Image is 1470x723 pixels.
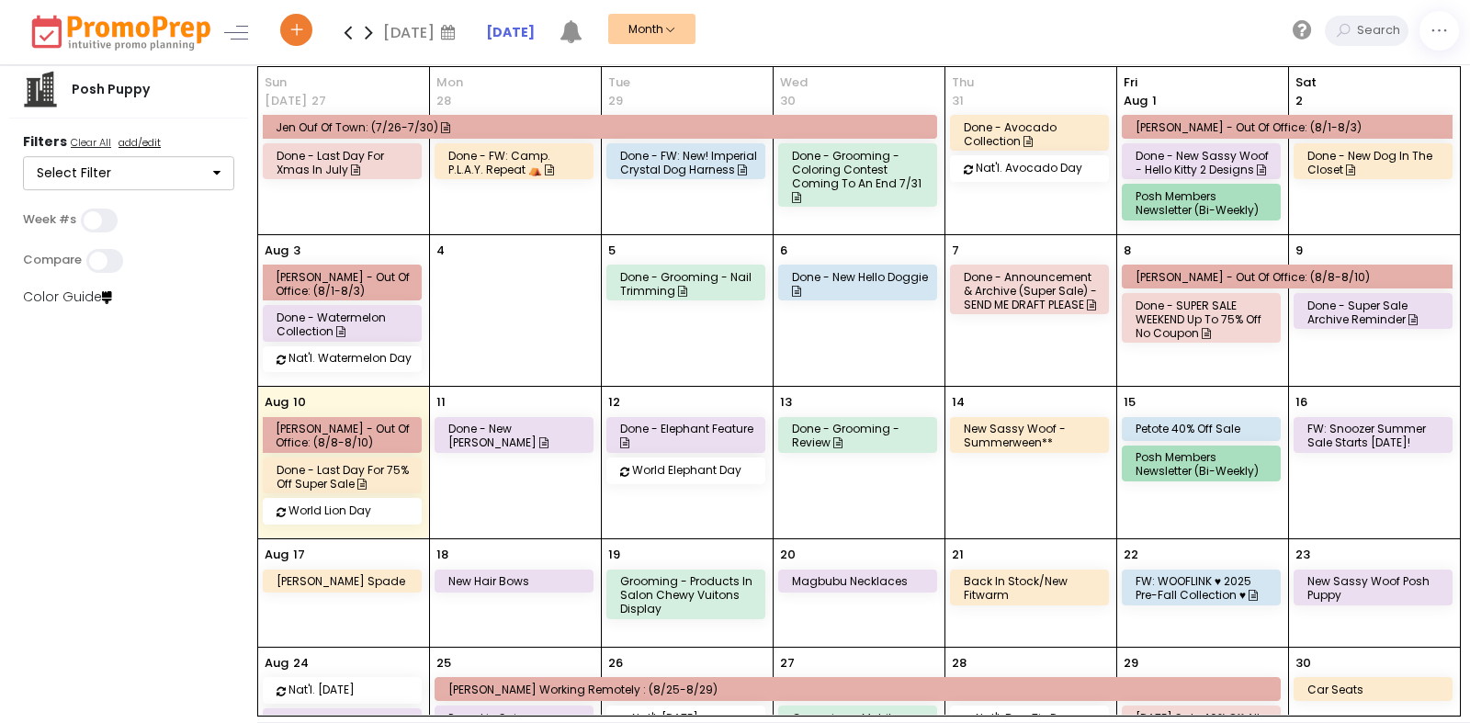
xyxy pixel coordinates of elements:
td: August 8, 2025 [1116,234,1288,387]
div: done - Announcement & archive (super sale) - SEND ME DRAFT PLEASE [964,270,1101,311]
p: 19 [608,546,620,564]
div: Nat'l. Watermelon Day [288,351,426,365]
a: Color Guide [23,288,112,306]
td: August 20, 2025 [774,539,945,648]
p: 30 [1295,654,1311,672]
div: [DATE] [383,18,461,46]
div: done - Grooming - Review [792,422,929,449]
td: July 31, 2025 [944,67,1116,234]
p: 29 [608,92,623,110]
div: Posh Members Newsletter (Bi-Weekly) [1136,450,1272,478]
td: July 28, 2025 [430,67,602,234]
div: World Lion Day [288,503,426,517]
span: Tue [608,73,766,92]
p: 12 [608,393,620,412]
p: 21 [952,546,964,564]
div: done - FW: Camp. P.L.A.Y. Repeat ⛺ [448,149,585,176]
p: 2 [1295,92,1303,110]
p: 4 [436,242,445,260]
p: 10 [293,393,306,412]
strong: Filters [23,132,67,151]
p: 9 [1295,242,1303,260]
span: Sat [1295,73,1453,92]
div: magbubu necklaces [792,574,929,588]
div: done - super sale archive reminder [1307,299,1445,326]
label: Week #s [23,212,76,227]
div: done - watermelon collection [277,311,414,338]
p: 27 [311,92,326,110]
div: [PERSON_NAME] spade [277,574,414,588]
div: [PERSON_NAME] - Out of Office: (8/1-8/3) [1136,120,1446,134]
div: [PERSON_NAME] - Out of Office: (8/1-8/3) [276,270,414,298]
td: July 27, 2025 [258,67,430,234]
p: 5 [608,242,616,260]
p: Aug [265,546,288,564]
td: August 17, 2025 [258,539,430,648]
button: Month [608,14,695,44]
div: new sassy woof Posh Puppy [1307,574,1445,602]
div: Jen ouf of town: (7/26-7/30) [276,120,929,134]
u: add/edit [119,135,161,150]
p: 16 [1295,393,1307,412]
p: 30 [780,92,796,110]
td: August 11, 2025 [430,387,602,539]
div: World Elephant Day [632,463,769,477]
td: August 16, 2025 [1288,387,1460,539]
p: 15 [1124,393,1136,412]
td: July 30, 2025 [774,67,945,234]
td: August 2, 2025 [1288,67,1460,234]
div: FW: WOOFLINK ♥ 2025 Pre-Fall Collection ♥ [1136,574,1272,602]
td: August 9, 2025 [1288,234,1460,387]
span: Thu [952,73,1110,92]
p: 18 [436,546,448,564]
span: Wed [780,73,938,92]
span: Mon [436,73,594,92]
div: done - FW: New! Imperial Crystal Dog Harness [620,149,757,176]
p: 20 [780,546,796,564]
td: August 19, 2025 [602,539,774,648]
div: done - elephant feature [620,422,757,449]
div: done - last day for 75% off super sale [277,463,414,491]
div: [PERSON_NAME] - Out of Office: (8/8-8/10) [276,422,414,449]
td: August 1, 2025 [1116,67,1288,234]
div: done - new hello doggie [792,270,929,298]
div: car seats [1307,683,1445,696]
div: Posh Puppy [59,80,163,99]
td: July 29, 2025 [602,67,774,234]
div: done - new dog in the closet [1307,149,1445,176]
div: done - New [PERSON_NAME] [448,422,585,449]
p: 13 [780,393,792,412]
td: August 15, 2025 [1116,387,1288,539]
p: [DATE] [265,92,307,110]
button: Select Filter [23,156,234,191]
p: 11 [436,393,446,412]
p: 22 [1124,546,1138,564]
p: 6 [780,242,787,260]
label: Compare [23,253,82,267]
p: Aug [265,654,288,672]
div: done - avocado collection [964,120,1101,148]
td: August 21, 2025 [944,539,1116,648]
span: Fri [1124,73,1282,92]
p: 7 [952,242,959,260]
input: Search [1352,16,1408,46]
td: August 18, 2025 [430,539,602,648]
div: done - Grooming - coloring contest coming to an end 7/31 [792,149,929,204]
td: August 4, 2025 [430,234,602,387]
div: done - SUPER SALE WEEKEND up to 75% off no coupon [1136,299,1272,340]
p: 29 [1124,654,1138,672]
div: Nat'l. Avocado Day [976,161,1113,175]
p: Aug [265,242,288,260]
p: 28 [436,92,451,110]
p: 24 [293,654,309,672]
p: 27 [780,654,795,672]
div: Grooming - Products in salon chewy vuitons display [620,574,757,616]
td: August 5, 2025 [602,234,774,387]
span: Aug [1124,92,1148,109]
div: [PERSON_NAME] Working Remotely : (8/25-8/29) [448,683,1272,696]
p: 31 [952,92,964,110]
span: Sun [265,73,423,92]
div: done - new sassy woof - Hello Kitty 2 designs [1136,149,1272,176]
div: petote 40% off sale [1136,422,1272,435]
div: new sassy woof - Summerween** [964,422,1101,449]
